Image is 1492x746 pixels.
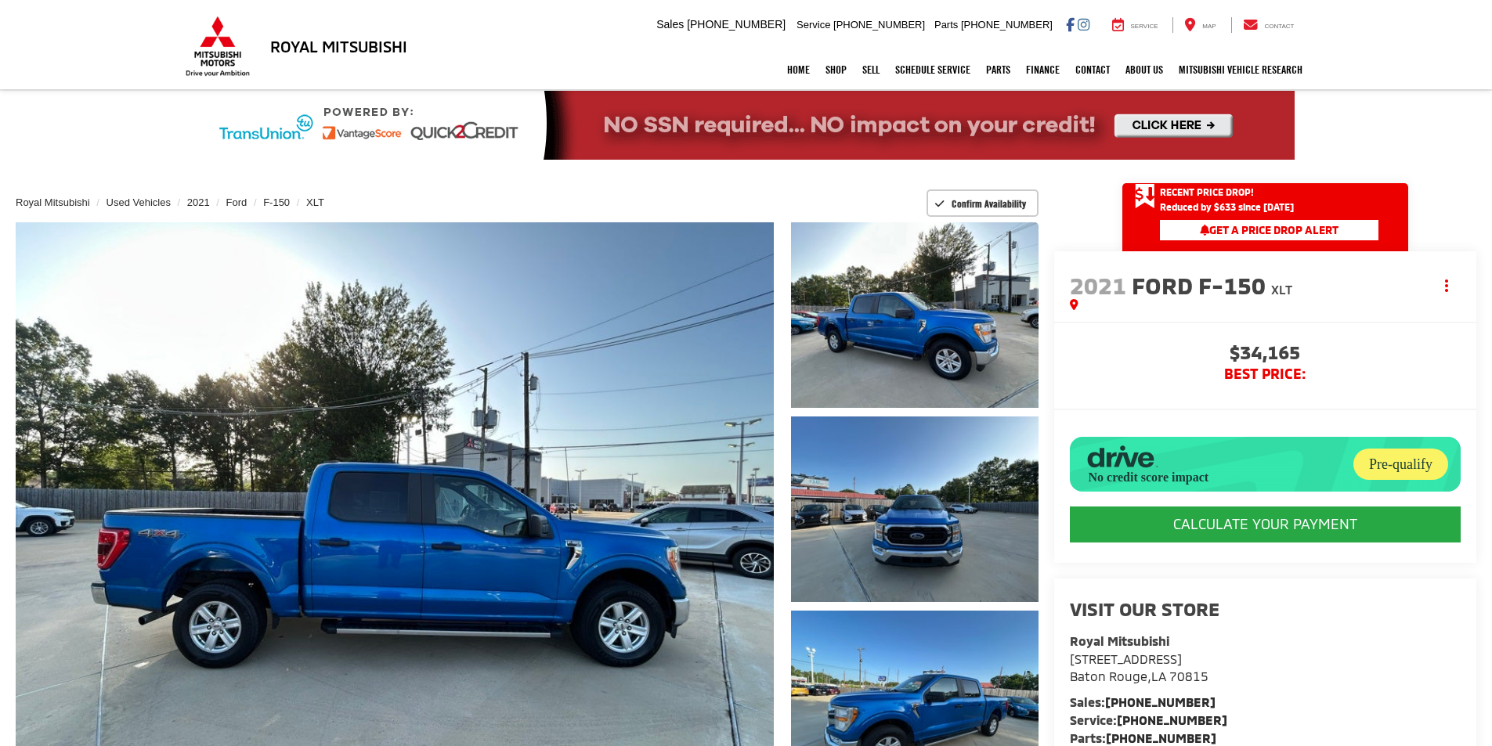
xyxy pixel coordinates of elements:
[1160,202,1378,212] span: Reduced by $633 since [DATE]
[1160,186,1254,199] span: Recent Price Drop!
[1070,366,1461,382] span: BEST PRICE:
[16,196,90,208] a: Royal Mitsubishi
[1433,272,1461,299] button: Actions
[306,196,324,208] a: XLT
[187,196,210,208] a: 2021
[788,220,1040,409] img: 2021 Ford F-150 XLT
[1131,23,1158,30] span: Service
[1135,183,1155,210] span: Get Price Drop Alert
[1070,669,1208,683] span: ,
[978,50,1018,89] a: Parts: Opens in a new tab
[1070,712,1227,727] strong: Service:
[263,196,290,208] a: F-150
[1070,651,1182,666] span: [STREET_ADDRESS]
[1070,669,1147,683] span: Baton Rouge
[1070,694,1216,709] strong: Sales:
[1172,17,1227,33] a: Map
[1070,271,1126,299] span: 2021
[182,16,253,77] img: Mitsubishi
[1122,183,1408,202] a: Get Price Drop Alert Recent Price Drop!
[961,19,1053,31] span: [PHONE_NUMBER]
[1066,18,1075,31] a: Facebook: Click to visit our Facebook page
[1018,50,1068,89] a: Finance
[1070,651,1208,684] a: [STREET_ADDRESS] Baton Rouge,LA 70815
[1078,18,1089,31] a: Instagram: Click to visit our Instagram page
[1070,633,1169,648] strong: Royal Mitsubishi
[818,50,854,89] a: Shop
[854,50,887,89] a: Sell
[887,50,978,89] a: Schedule Service: Opens in a new tab
[1200,223,1338,236] span: Get a Price Drop Alert
[1117,712,1227,727] a: [PHONE_NUMBER]
[1068,50,1118,89] a: Contact
[1070,730,1216,745] strong: Parts:
[1106,730,1216,745] a: [PHONE_NUMBER]
[791,416,1039,602] a: Expand Photo 2
[1070,506,1461,542] : CALCULATE YOUR PAYMENT
[1105,694,1216,709] a: [PHONE_NUMBER]
[1151,669,1166,683] span: LA
[927,189,1039,217] button: Confirm Availability
[687,18,786,31] span: [PHONE_NUMBER]
[779,50,818,89] a: Home
[226,196,247,208] a: Ford
[1264,23,1294,30] span: Contact
[934,19,958,31] span: Parts
[270,38,407,55] h3: Royal Mitsubishi
[1271,282,1292,297] span: XLT
[788,414,1040,604] img: 2021 Ford F-150 XLT
[1100,17,1170,33] a: Service
[1070,343,1461,366] span: $34,165
[1070,599,1461,619] h2: Visit our Store
[1445,279,1448,292] span: dropdown dots
[797,19,830,31] span: Service
[1171,50,1310,89] a: Mitsubishi Vehicle Research
[656,18,684,31] span: Sales
[1202,23,1216,30] span: Map
[791,222,1039,408] a: Expand Photo 1
[952,197,1026,210] span: Confirm Availability
[1132,271,1271,299] span: Ford F-150
[107,196,171,208] a: Used Vehicles
[1169,669,1208,683] span: 70815
[198,91,1295,160] img: Quick2Credit
[1231,17,1306,33] a: Contact
[1118,50,1171,89] a: About Us
[833,19,925,31] span: [PHONE_NUMBER]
